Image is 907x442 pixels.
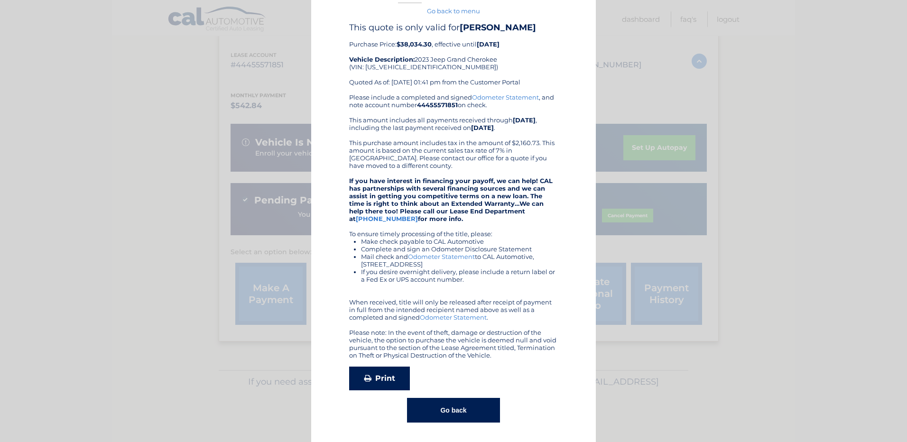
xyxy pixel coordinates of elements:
li: Make check payable to CAL Automotive [361,238,558,245]
li: Mail check and to CAL Automotive, [STREET_ADDRESS] [361,253,558,268]
a: [PHONE_NUMBER] [356,215,418,222]
a: Odometer Statement [408,253,475,260]
a: Odometer Statement [420,313,487,321]
b: [DATE] [513,116,536,124]
a: Go back to menu [427,7,480,15]
button: Go back [407,398,500,423]
div: Purchase Price: , effective until 2023 Jeep Grand Cherokee (VIN: [US_VEHICLE_IDENTIFICATION_NUMBE... [349,22,558,93]
strong: Vehicle Description: [349,55,415,63]
a: Print [349,367,410,390]
b: [DATE] [471,124,494,131]
b: [PERSON_NAME] [460,22,536,33]
b: [DATE] [477,40,500,48]
li: Complete and sign an Odometer Disclosure Statement [361,245,558,253]
li: If you desire overnight delivery, please include a return label or a Fed Ex or UPS account number. [361,268,558,283]
div: Please include a completed and signed , and note account number on check. This amount includes al... [349,93,558,359]
strong: If you have interest in financing your payoff, we can help! CAL has partnerships with several fin... [349,177,553,222]
b: $38,034.30 [397,40,432,48]
b: 44455571851 [417,101,458,109]
h4: This quote is only valid for [349,22,558,33]
a: Odometer Statement [472,93,539,101]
